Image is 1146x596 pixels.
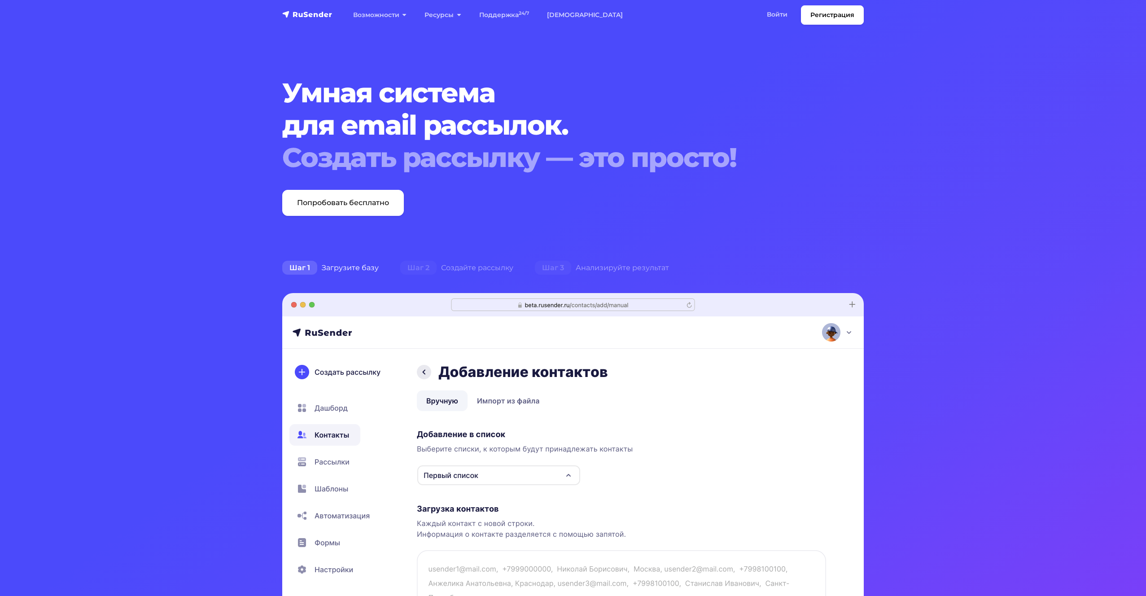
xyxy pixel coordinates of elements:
a: Войти [758,5,796,24]
div: Создайте рассылку [389,259,524,277]
div: Загрузите базу [271,259,389,277]
a: Ресурсы [416,6,470,24]
div: Создать рассылку — это просто! [282,141,814,174]
sup: 24/7 [519,10,529,16]
span: Шаг 2 [400,261,437,275]
a: Возможности [344,6,416,24]
a: Регистрация [801,5,864,25]
a: Попробовать бесплатно [282,190,404,216]
a: Поддержка24/7 [470,6,538,24]
span: Шаг 3 [535,261,571,275]
img: RuSender [282,10,332,19]
span: Шаг 1 [282,261,317,275]
h1: Умная система для email рассылок. [282,77,814,174]
a: [DEMOGRAPHIC_DATA] [538,6,632,24]
div: Анализируйте результат [524,259,680,277]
